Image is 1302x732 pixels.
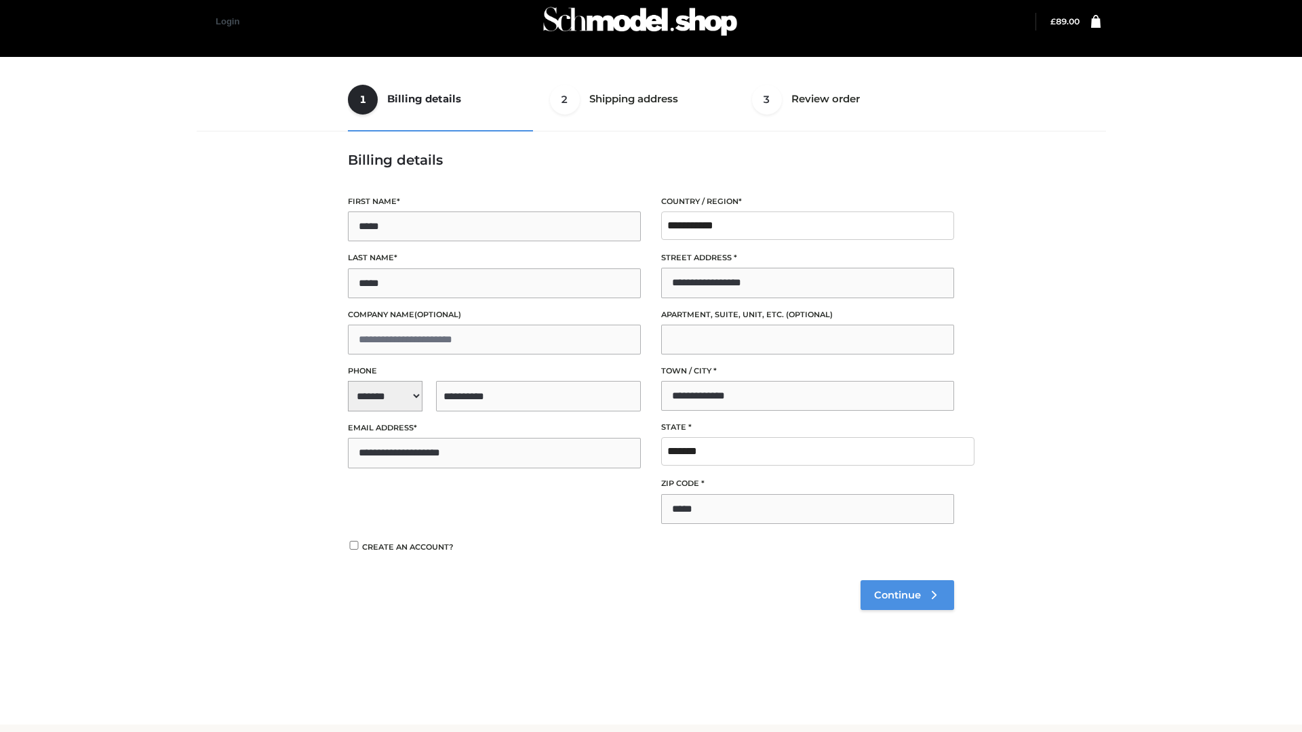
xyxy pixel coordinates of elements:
[661,365,954,378] label: Town / City
[348,195,641,208] label: First name
[362,542,454,552] span: Create an account?
[1050,16,1080,26] a: £89.00
[348,152,954,168] h3: Billing details
[661,421,954,434] label: State
[874,589,921,601] span: Continue
[786,310,833,319] span: (optional)
[661,308,954,321] label: Apartment, suite, unit, etc.
[348,251,641,264] label: Last name
[348,541,360,550] input: Create an account?
[861,580,954,610] a: Continue
[348,422,641,434] label: Email address
[1050,16,1056,26] span: £
[661,251,954,264] label: Street address
[216,16,239,26] a: Login
[661,195,954,208] label: Country / Region
[414,310,461,319] span: (optional)
[348,308,641,321] label: Company name
[1050,16,1080,26] bdi: 89.00
[661,477,954,490] label: ZIP Code
[348,365,641,378] label: Phone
